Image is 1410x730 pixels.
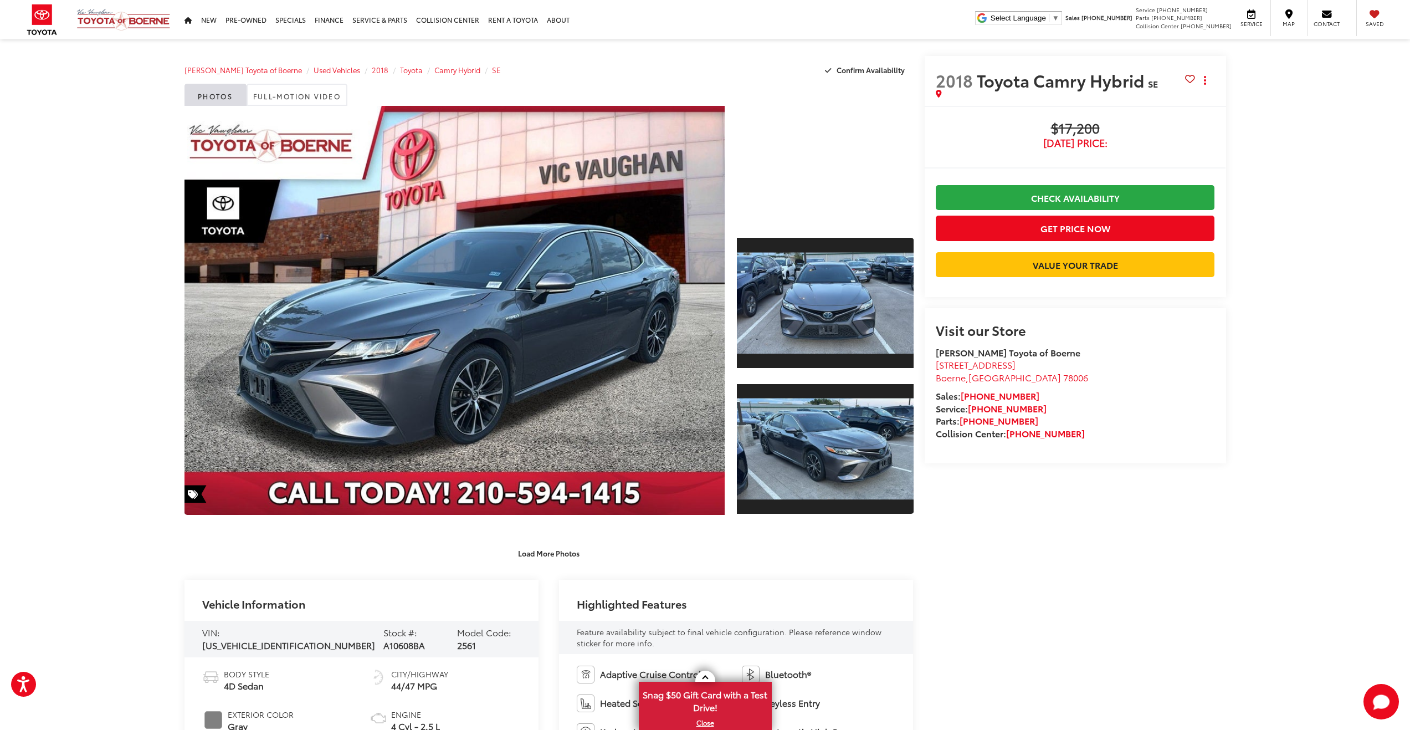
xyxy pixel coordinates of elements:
[737,237,913,369] a: Expand Photo 1
[600,697,655,709] span: Heated Seats
[968,371,1061,384] span: [GEOGRAPHIC_DATA]
[936,68,973,92] span: 2018
[1065,13,1080,22] span: Sales
[936,389,1039,402] strong: Sales:
[735,399,915,500] img: 2018 Toyota Camry Hybrid SE
[577,666,594,683] img: Adaptive Cruise Control
[765,697,820,709] span: Keyless Entry
[391,680,448,692] span: 44/47 MPG
[960,414,1038,427] a: [PHONE_NUMBER]
[961,389,1039,402] a: [PHONE_NUMBER]
[224,668,269,680] span: Body Style
[510,543,587,563] button: Load More Photos
[370,668,387,686] img: Fuel Economy
[936,371,1088,384] span: ,
[936,121,1215,137] span: $17,200
[76,8,171,31] img: Vic Vaughan Toyota of Boerne
[577,626,881,649] span: Feature availability subject to final vehicle configuration. Please reference window sticker for ...
[383,639,425,651] span: A10608BA
[936,346,1080,359] strong: [PERSON_NAME] Toyota of Boerne
[765,668,811,681] span: Bluetooth®
[936,402,1047,415] strong: Service:
[1363,684,1399,719] svg: Start Chat
[1314,20,1340,28] span: Contact
[179,104,730,517] img: 2018 Toyota Camry Hybrid SE
[400,65,423,75] a: Toyota
[204,711,222,729] span: #808080
[1276,20,1301,28] span: Map
[737,106,913,223] div: View Full-Motion Video
[1157,6,1208,14] span: [PHONE_NUMBER]
[640,683,771,717] span: Snag $50 Gift Card with a Test Drive!
[457,639,476,651] span: 2561
[184,65,302,75] a: [PERSON_NAME] Toyota of Boerne
[837,65,905,75] span: Confirm Availability
[936,216,1215,241] button: Get Price Now
[936,185,1215,210] a: Check Availability
[434,65,480,75] a: Camry Hybrid
[314,65,360,75] a: Used Vehicles
[1052,14,1059,22] span: ▼
[391,668,448,680] span: City/Highway
[936,427,1085,440] strong: Collision Center:
[1063,371,1088,384] span: 78006
[735,252,915,354] img: 2018 Toyota Camry Hybrid SE
[1363,684,1399,719] button: Toggle Chat Window
[737,383,913,515] a: Expand Photo 2
[1136,13,1150,22] span: Parts
[1204,76,1206,85] span: dropdown dots
[1362,20,1387,28] span: Saved
[184,84,247,106] a: Photos
[936,371,966,384] span: Boerne
[577,695,594,712] img: Heated Seats
[1151,13,1202,22] span: [PHONE_NUMBER]
[224,680,269,692] span: 4D Sedan
[184,106,725,515] a: Expand Photo 0
[1136,6,1155,14] span: Service
[184,485,207,503] span: Special
[228,709,294,720] span: Exterior Color
[457,626,511,639] span: Model Code:
[936,358,1016,371] span: [STREET_ADDRESS]
[742,666,760,683] img: Bluetooth®
[577,598,687,610] h2: Highlighted Features
[936,323,1215,337] h2: Visit our Store
[991,14,1046,22] span: Select Language
[936,252,1215,277] a: Value Your Trade
[600,668,701,681] span: Adaptive Cruise Control
[1181,22,1232,30] span: [PHONE_NUMBER]
[383,626,417,639] span: Stock #:
[819,60,914,80] button: Confirm Availability
[1006,427,1085,440] a: [PHONE_NUMBER]
[1239,20,1264,28] span: Service
[202,626,220,639] span: VIN:
[247,84,348,106] a: Full-Motion Video
[372,65,388,75] a: 2018
[1081,13,1132,22] span: [PHONE_NUMBER]
[936,137,1215,149] span: [DATE] Price:
[936,414,1038,427] strong: Parts:
[977,68,1148,92] span: Toyota Camry Hybrid
[492,65,501,75] a: SE
[1195,70,1214,90] button: Actions
[202,639,375,651] span: [US_VEHICLE_IDENTIFICATION_NUMBER]
[1148,77,1158,90] span: SE
[1136,22,1179,30] span: Collision Center
[991,14,1059,22] a: Select Language​
[391,709,440,720] span: Engine
[936,358,1088,384] a: [STREET_ADDRESS] Boerne,[GEOGRAPHIC_DATA] 78006
[202,598,305,610] h2: Vehicle Information
[968,402,1047,415] a: [PHONE_NUMBER]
